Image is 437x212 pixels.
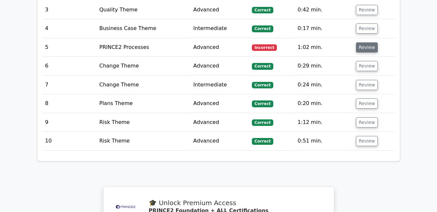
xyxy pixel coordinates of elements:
[356,5,378,15] button: Review
[295,113,353,132] td: 1:12 min.
[295,1,353,19] td: 0:42 min.
[191,1,249,19] td: Advanced
[191,94,249,113] td: Advanced
[252,119,273,126] span: Correct
[295,76,353,94] td: 0:24 min.
[295,94,353,113] td: 0:20 min.
[295,38,353,57] td: 1:02 min.
[295,132,353,150] td: 0:51 min.
[43,113,97,132] td: 9
[97,76,191,94] td: Change Theme
[43,94,97,113] td: 8
[43,76,97,94] td: 7
[252,100,273,107] span: Correct
[356,98,378,109] button: Review
[252,7,273,13] span: Correct
[97,57,191,75] td: Change Theme
[356,80,378,90] button: Review
[43,57,97,75] td: 6
[356,42,378,53] button: Review
[252,44,277,51] span: Incorrect
[252,63,273,69] span: Correct
[43,132,97,150] td: 10
[191,132,249,150] td: Advanced
[295,19,353,38] td: 0:17 min.
[97,132,191,150] td: Risk Theme
[191,113,249,132] td: Advanced
[97,38,191,57] td: PRINCE2 Processes
[97,19,191,38] td: Business Case Theme
[356,23,378,34] button: Review
[191,38,249,57] td: Advanced
[356,136,378,146] button: Review
[252,138,273,144] span: Correct
[356,61,378,71] button: Review
[295,57,353,75] td: 0:29 min.
[252,82,273,88] span: Correct
[356,117,378,128] button: Review
[43,38,97,57] td: 5
[43,19,97,38] td: 4
[191,76,249,94] td: Intermediate
[191,57,249,75] td: Advanced
[191,19,249,38] td: Intermediate
[97,113,191,132] td: Risk Theme
[97,94,191,113] td: Plans Theme
[43,1,97,19] td: 3
[252,25,273,32] span: Correct
[97,1,191,19] td: Quality Theme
